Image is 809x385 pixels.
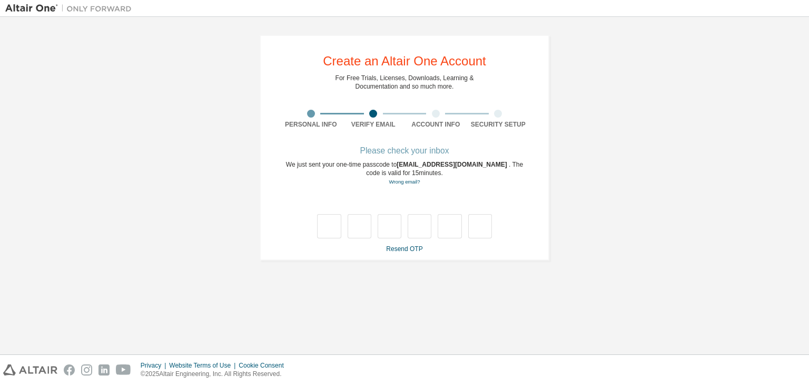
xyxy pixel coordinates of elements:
div: For Free Trials, Licenses, Downloads, Learning & Documentation and so much more. [336,74,474,91]
a: Resend OTP [386,245,422,253]
div: Please check your inbox [280,148,529,154]
div: Create an Altair One Account [323,55,486,68]
img: linkedin.svg [98,364,110,376]
div: Privacy [141,361,169,370]
div: Personal Info [280,120,342,129]
img: instagram.svg [81,364,92,376]
p: © 2025 Altair Engineering, Inc. All Rights Reserved. [141,370,290,379]
div: Verify Email [342,120,405,129]
img: Altair One [5,3,137,14]
div: Security Setup [467,120,530,129]
div: Account Info [404,120,467,129]
div: We just sent your one-time passcode to . The code is valid for 15 minutes. [280,160,529,186]
img: facebook.svg [64,364,75,376]
div: Website Terms of Use [169,361,239,370]
a: Go back to the registration form [389,179,420,185]
img: youtube.svg [116,364,131,376]
img: altair_logo.svg [3,364,57,376]
div: Cookie Consent [239,361,290,370]
span: [EMAIL_ADDRESS][DOMAIN_NAME] [397,161,509,168]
